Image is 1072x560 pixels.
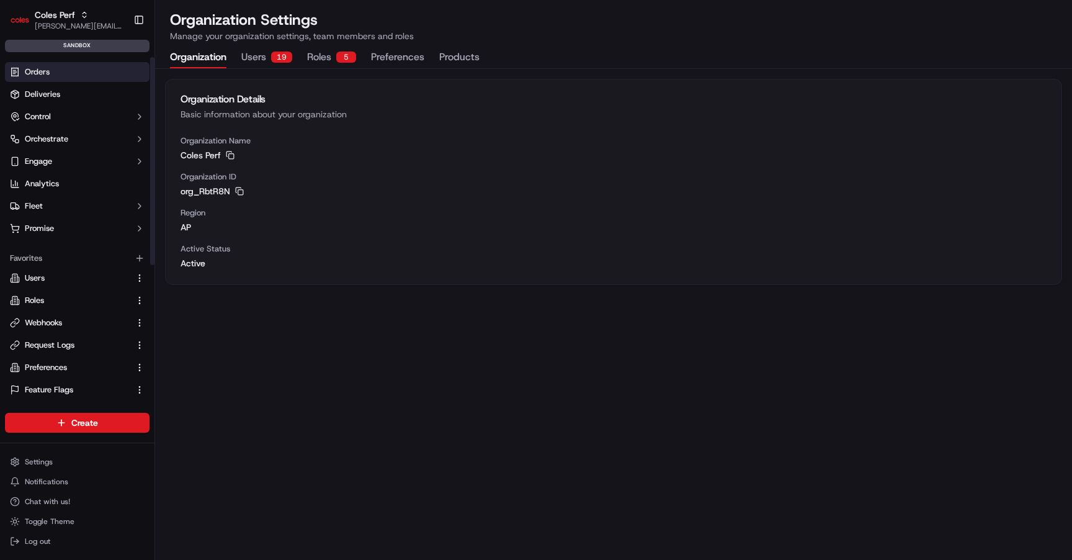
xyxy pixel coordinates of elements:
[25,133,68,145] span: Orchestrate
[181,257,1047,269] span: Active
[5,313,150,333] button: Webhooks
[5,493,150,510] button: Chat with us!
[117,180,199,192] span: API Documentation
[241,47,292,68] button: Users
[25,477,68,487] span: Notifications
[25,201,43,212] span: Fleet
[5,151,150,171] button: Engage
[100,175,204,197] a: 💻API Documentation
[25,178,59,189] span: Analytics
[10,295,130,306] a: Roles
[7,175,100,197] a: 📗Knowledge Base
[10,317,130,328] a: Webhooks
[25,295,44,306] span: Roles
[170,30,414,42] p: Manage your organization settings, team members and roles
[35,21,123,31] button: [PERSON_NAME][EMAIL_ADDRESS][DOMAIN_NAME]
[5,196,150,216] button: Fleet
[181,171,1047,183] span: Organization ID
[5,84,150,104] a: Deliveries
[5,533,150,550] button: Log out
[25,223,54,234] span: Promise
[181,221,1047,233] span: ap
[25,273,45,284] span: Users
[181,243,1047,255] span: Active Status
[181,185,230,197] span: org_RbtR8N
[25,517,74,526] span: Toggle Theme
[25,89,60,100] span: Deliveries
[5,380,150,400] button: Feature Flags
[170,47,226,68] button: Organization
[181,149,221,161] span: Coles Perf
[5,174,150,194] a: Analytics
[5,268,150,288] button: Users
[5,358,150,377] button: Preferences
[25,457,53,467] span: Settings
[25,362,67,373] span: Preferences
[271,52,292,63] div: 19
[170,10,414,30] h1: Organization Settings
[105,181,115,191] div: 💻
[5,62,150,82] a: Orders
[87,210,150,220] a: Powered byPylon
[35,9,75,21] button: Coles Perf
[5,335,150,355] button: Request Logs
[25,317,62,328] span: Webhooks
[181,207,1047,219] span: Region
[307,47,356,68] button: Roles
[10,273,130,284] a: Users
[25,111,51,122] span: Control
[5,40,150,52] div: sandbox
[336,52,356,63] div: 5
[5,453,150,471] button: Settings
[5,413,150,433] button: Create
[5,5,128,35] button: Coles PerfColes Perf[PERSON_NAME][EMAIL_ADDRESS][DOMAIN_NAME]
[71,417,98,429] span: Create
[32,80,223,93] input: Got a question? Start typing here...
[42,131,157,141] div: We're available if you need us!
[5,219,150,238] button: Promise
[181,108,1047,120] div: Basic information about your organization
[211,122,226,137] button: Start new chat
[25,497,70,507] span: Chat with us!
[5,513,150,530] button: Toggle Theme
[10,362,130,373] a: Preferences
[5,291,150,310] button: Roles
[181,135,1047,147] span: Organization Name
[10,384,130,395] a: Feature Flags
[25,180,95,192] span: Knowledge Base
[439,47,480,68] button: Products
[12,50,226,70] p: Welcome 👋
[10,10,30,30] img: Coles Perf
[42,119,203,131] div: Start new chat
[25,340,74,351] span: Request Logs
[5,107,150,127] button: Control
[12,119,35,141] img: 1736555255976-a54dd68f-1ca7-489b-9aae-adbdc363a1c4
[371,47,424,68] button: Preferences
[181,94,1047,104] div: Organization Details
[25,156,52,167] span: Engage
[123,210,150,220] span: Pylon
[25,66,50,78] span: Orders
[12,181,22,191] div: 📗
[10,340,130,351] a: Request Logs
[12,12,37,37] img: Nash
[5,129,150,149] button: Orchestrate
[25,384,73,395] span: Feature Flags
[5,473,150,490] button: Notifications
[5,248,150,268] div: Favorites
[25,536,50,546] span: Log out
